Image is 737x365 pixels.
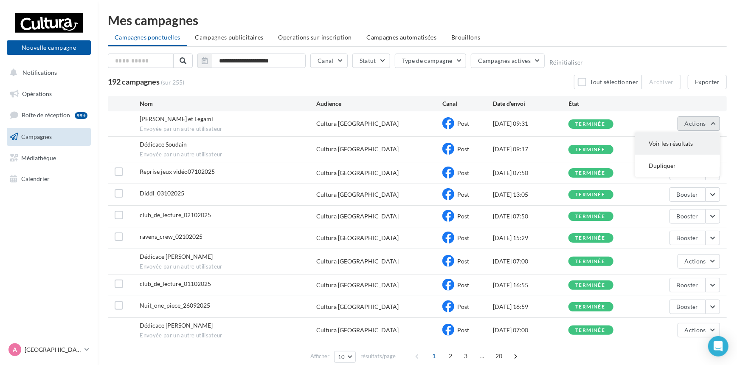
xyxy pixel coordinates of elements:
button: Booster [669,300,706,314]
button: Booster [669,278,706,292]
span: Opérations [22,90,52,97]
div: Date d'envoi [493,99,568,108]
span: Envoyée par un autre utilisateur [140,263,316,271]
span: Post [457,234,469,241]
a: Campagnes [5,128,93,146]
a: Calendrier [5,170,93,188]
button: 10 [334,351,356,363]
div: Cultura [GEOGRAPHIC_DATA] [316,281,399,289]
span: 2 [444,349,457,363]
span: Post [457,120,469,127]
div: Cultura [GEOGRAPHIC_DATA] [316,119,399,128]
span: Diddl_03102025 [140,190,184,197]
button: Statut [352,54,390,68]
span: Nuit_one_piece_26092025 [140,302,210,309]
div: Audience [316,99,442,108]
button: Nouvelle campagne [7,40,91,55]
span: Médiathèque [21,154,56,161]
button: Actions [678,116,720,131]
div: Cultura [GEOGRAPHIC_DATA] [316,326,399,334]
span: Post [457,145,469,153]
span: Brouillons [451,34,481,41]
div: État [568,99,644,108]
span: (sur 255) [161,78,184,87]
span: Post [457,212,469,220]
span: Campagnes actives [478,57,531,64]
a: Médiathèque [5,149,93,167]
span: Actions [685,326,706,334]
div: [DATE] 16:59 [493,303,568,311]
button: Voir les résultats [635,133,720,155]
span: 10 [338,354,345,360]
span: Post [457,169,469,176]
div: [DATE] 13:05 [493,190,568,199]
span: 1 [427,349,441,363]
a: A [GEOGRAPHIC_DATA] [7,342,91,358]
span: club_de_lecture_01102025 [140,280,211,287]
span: Afficher [310,352,329,360]
div: Mes campagnes [108,14,727,26]
span: Envoyée par un autre utilisateur [140,125,316,133]
button: Actions [678,254,720,269]
button: Réinitialiser [549,59,583,66]
div: [DATE] 09:31 [493,119,568,128]
span: Dédicace Yassine Mokkadem [140,253,213,260]
button: Type de campagne [395,54,467,68]
span: ravens_crew_02102025 [140,233,203,240]
button: Campagnes actives [471,54,545,68]
span: Operations sur inscription [278,34,352,41]
div: terminée [575,192,605,198]
div: [DATE] 07:50 [493,169,568,177]
span: Dédicace Soudain [140,141,187,148]
div: Nom [140,99,316,108]
span: résultats/page [360,352,396,360]
div: terminée [575,170,605,176]
button: Booster [669,187,706,202]
div: terminée [575,328,605,333]
div: terminée [575,214,605,219]
p: [GEOGRAPHIC_DATA] [25,345,81,354]
span: Actions [685,257,706,265]
a: Opérations [5,85,93,103]
a: Boîte de réception99+ [5,106,93,124]
button: Canal [310,54,348,68]
span: Dédicace David Belo [140,322,213,329]
span: club_de_lecture_02102025 [140,211,211,218]
span: Post [457,257,469,265]
span: Envoyée par un autre utilisateur [140,332,316,340]
span: Boîte de réception [22,111,70,119]
div: Cultura [GEOGRAPHIC_DATA] [316,212,399,221]
span: Diddl et Legami [140,115,213,122]
span: Notifications [23,69,57,76]
div: Cultura [GEOGRAPHIC_DATA] [316,169,399,177]
div: terminée [575,283,605,288]
span: Post [457,303,469,310]
div: [DATE] 07:00 [493,257,568,266]
button: Booster [669,231,706,245]
div: [DATE] 07:00 [493,326,568,334]
span: 3 [459,349,473,363]
div: terminée [575,122,605,127]
span: Actions [685,120,706,127]
button: Dupliquer [635,155,720,177]
div: Open Intercom Messenger [708,336,729,357]
div: [DATE] 07:50 [493,212,568,221]
div: Cultura [GEOGRAPHIC_DATA] [316,303,399,311]
span: Post [457,326,469,334]
button: Archiver [642,75,681,89]
span: Post [457,191,469,198]
span: ... [475,349,489,363]
span: Post [457,281,469,289]
span: 192 campagnes [108,77,160,86]
div: terminée [575,304,605,310]
div: [DATE] 16:55 [493,281,568,289]
span: Envoyée par un autre utilisateur [140,151,316,158]
span: A [13,345,17,354]
span: Reprise jeux vidéo07102025 [140,168,215,175]
button: Actions [678,323,720,337]
div: Cultura [GEOGRAPHIC_DATA] [316,145,399,153]
span: 20 [492,349,506,363]
div: Cultura [GEOGRAPHIC_DATA] [316,257,399,266]
button: Booster [669,209,706,224]
span: Campagnes automatisées [367,34,437,41]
